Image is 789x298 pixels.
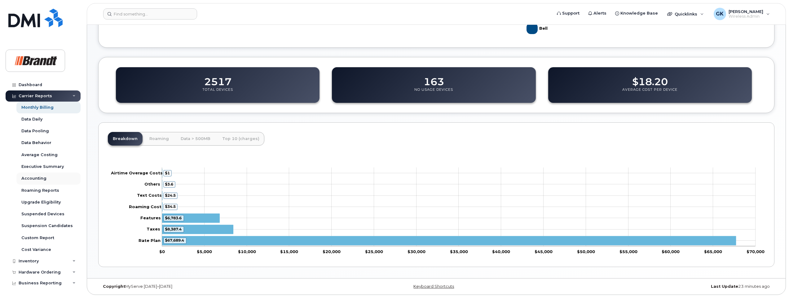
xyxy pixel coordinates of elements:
a: Alerts [584,7,611,20]
tspan: $45,000 [535,249,553,254]
tspan: $6,783.6 [165,216,182,220]
tspan: $67,689.4 [165,238,184,243]
div: Quicklinks [663,8,708,20]
p: Total Devices [202,87,233,99]
tspan: $55,000 [619,249,637,254]
g: Bell [527,20,549,37]
tspan: Airtime Overage Costs [111,170,163,175]
p: No Usage Devices [414,87,453,99]
div: MyServe [DATE]–[DATE] [98,284,324,289]
tspan: $1 [165,171,170,175]
div: 23 minutes ago [549,284,774,289]
tspan: $24.5 [165,193,176,198]
a: Support [553,7,584,20]
tspan: $5,000 [197,249,212,254]
a: Roaming [144,132,174,146]
span: Quicklinks [675,11,697,16]
p: Average Cost Per Device [622,87,677,99]
a: Top 10 (charges) [217,132,264,146]
tspan: $65,000 [704,249,722,254]
a: Breakdown [108,132,143,146]
tspan: Others [144,182,160,186]
g: Series [162,169,736,245]
span: GK [716,10,724,18]
tspan: $3.6 [165,182,173,186]
tspan: Roaming Cost [129,204,161,209]
g: Legend [527,20,549,37]
tspan: Text Costs [137,193,162,198]
strong: Copyright [103,284,125,289]
tspan: $70,000 [747,249,765,254]
dd: 2517 [204,70,231,87]
a: Knowledge Base [611,7,662,20]
tspan: $50,000 [577,249,595,254]
span: Wireless Admin [729,14,763,19]
a: Data > 500MB [176,132,215,146]
tspan: $60,000 [662,249,680,254]
tspan: $25,000 [365,249,383,254]
tspan: $40,000 [492,249,510,254]
tspan: $20,000 [323,249,341,254]
tspan: Rate Plan [139,238,161,243]
tspan: $15,000 [280,249,298,254]
a: Keyboard Shortcuts [413,284,454,289]
dd: 163 [424,70,444,87]
span: Alerts [593,10,606,16]
div: Gloria Koshman [709,8,774,20]
input: Find something... [103,8,197,20]
span: Knowledge Base [620,10,658,16]
tspan: $10,000 [238,249,256,254]
tspan: $30,000 [408,249,425,254]
tspan: $8,387.4 [165,227,182,231]
tspan: Taxes [147,226,160,231]
dd: $18.20 [632,70,668,87]
tspan: Features [140,215,161,220]
span: Support [562,10,580,16]
tspan: $0 [159,249,165,254]
tspan: $34.5 [165,204,176,209]
g: Chart [111,168,765,254]
span: [PERSON_NAME] [729,9,763,14]
strong: Last Update [711,284,738,289]
tspan: $35,000 [450,249,468,254]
